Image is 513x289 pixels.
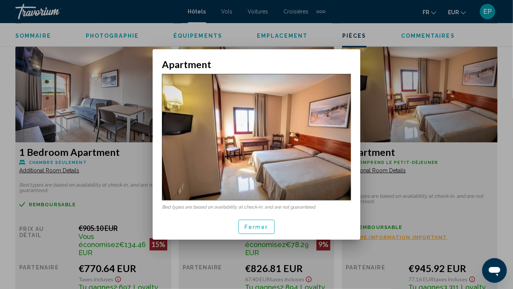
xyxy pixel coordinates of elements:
[162,58,351,70] h2: Apartment
[482,258,507,283] iframe: Bouton de lancement de la fenêtre de messagerie
[162,204,351,210] p: Bed types are based on availability at check-in, and are not guaranteed.
[238,220,275,234] button: Fermer
[162,74,351,201] img: 81c7ac24-d255-4ac4-8f94-f9f51a6378f8.jpeg
[245,224,268,230] span: Fermer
